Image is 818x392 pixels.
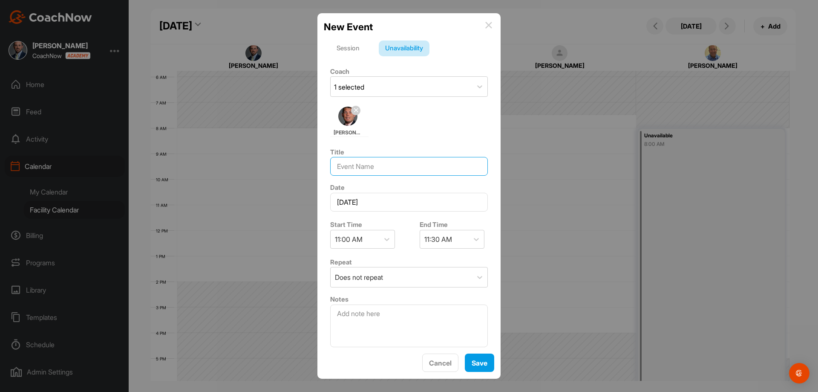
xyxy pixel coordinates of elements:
[485,22,492,29] img: info
[330,183,345,192] label: Date
[330,221,362,229] label: Start Time
[420,221,448,229] label: End Time
[335,234,363,244] div: 11:00 AM
[330,148,344,156] label: Title
[334,129,363,136] span: [PERSON_NAME]
[330,41,366,57] div: Session
[330,258,352,266] label: Repeat
[422,354,458,372] button: Cancel
[324,20,373,34] h2: New Event
[334,82,364,92] div: 1 selected
[330,295,349,303] label: Notes
[330,157,488,176] input: Event Name
[789,363,809,383] div: Open Intercom Messenger
[330,193,488,212] input: Select Date
[379,41,429,57] div: Unavailability
[338,107,357,126] img: square_1ac73798e4a49bae1803452b6221b042.jpg
[335,272,383,282] div: Does not repeat
[330,67,349,75] label: Coach
[465,354,494,372] button: Save
[424,234,452,244] div: 11:30 AM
